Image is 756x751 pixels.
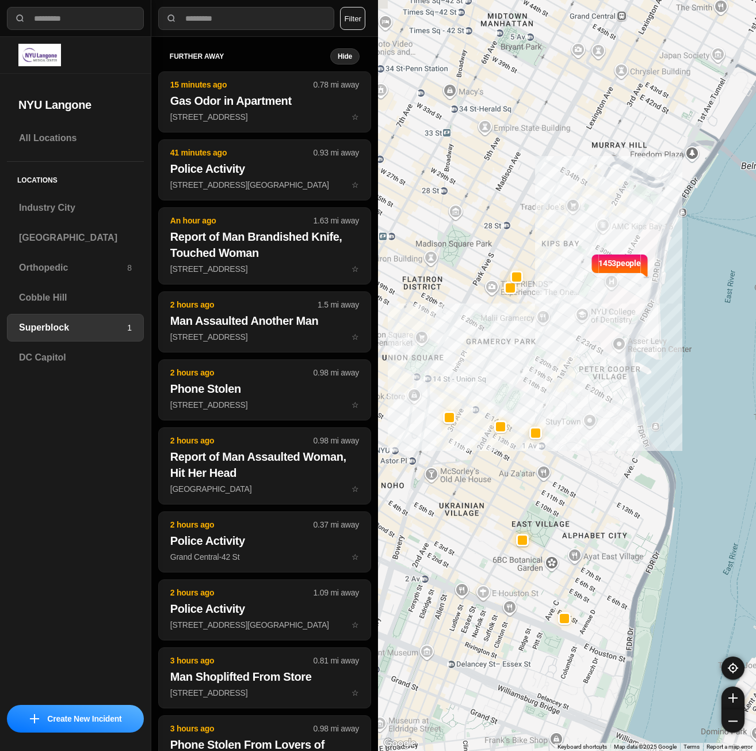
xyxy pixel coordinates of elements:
span: star [352,552,359,562]
p: 41 minutes ago [170,147,314,158]
h5: further away [170,52,330,61]
p: [STREET_ADDRESS][GEOGRAPHIC_DATA] [170,619,359,631]
p: [GEOGRAPHIC_DATA] [170,483,359,495]
h3: Orthopedic [19,261,127,275]
span: star [352,180,359,189]
a: All Locations [7,124,144,152]
h2: Police Activity [170,601,359,617]
a: Industry City [7,194,144,222]
button: zoom-in [721,686,744,710]
button: 41 minutes ago0.93 mi awayPolice Activity[STREET_ADDRESS][GEOGRAPHIC_DATA]star [158,139,371,200]
button: recenter [721,657,744,680]
button: iconCreate New Incident [7,705,144,733]
img: icon [30,714,39,723]
h2: Report of Man Assaulted Woman, Hit Her Head [170,449,359,481]
a: 2 hours ago0.98 mi awayPhone Stolen[STREET_ADDRESS]star [158,400,371,409]
small: Hide [338,52,352,61]
p: 0.98 mi away [314,723,359,734]
img: notch [640,253,649,278]
button: 2 hours ago1.09 mi awayPolice Activity[STREET_ADDRESS][GEOGRAPHIC_DATA]star [158,579,371,640]
h2: Police Activity [170,161,359,177]
h3: Cobble Hill [19,291,132,305]
a: Report a map error [707,744,753,750]
h2: Man Assaulted Another Man [170,313,359,329]
span: star [352,620,359,629]
span: Map data ©2025 Google [614,744,677,750]
p: 1.5 mi away [318,299,359,310]
p: 0.37 mi away [314,519,359,530]
p: 0.93 mi away [314,147,359,158]
h3: Industry City [19,201,132,215]
button: 2 hours ago0.37 mi awayPolice ActivityGrand Central-42 Ststar [158,511,371,572]
button: 3 hours ago0.81 mi awayMan Shoplifted From Store[STREET_ADDRESS]star [158,647,371,708]
p: [STREET_ADDRESS] [170,263,359,275]
h2: Phone Stolen [170,381,359,397]
a: Superblock1 [7,314,144,342]
p: [STREET_ADDRESS][GEOGRAPHIC_DATA] [170,179,359,191]
p: 2 hours ago [170,435,314,446]
img: zoom-out [728,716,738,726]
a: Terms (opens in new tab) [684,744,700,750]
img: search [14,13,26,24]
p: 1453 people [598,257,641,283]
p: [STREET_ADDRESS] [170,111,359,123]
img: zoom-in [728,693,738,703]
img: Google [381,736,419,751]
p: 15 minutes ago [170,79,314,90]
h2: Police Activity [170,533,359,549]
p: 2 hours ago [170,367,314,378]
span: star [352,112,359,122]
a: 2 hours ago1.5 mi awayMan Assaulted Another Man[STREET_ADDRESS]star [158,332,371,342]
p: An hour ago [170,215,314,226]
h2: Man Shoplifted From Store [170,669,359,685]
a: Cobble Hill [7,284,144,312]
a: 3 hours ago0.81 mi awayMan Shoplifted From Store[STREET_ADDRESS]star [158,688,371,697]
a: 2 hours ago0.37 mi awayPolice ActivityGrand Central-42 Ststar [158,552,371,562]
button: zoom-out [721,710,744,733]
p: 0.81 mi away [314,655,359,666]
a: 2 hours ago0.98 mi awayReport of Man Assaulted Woman, Hit Her Head[GEOGRAPHIC_DATA]star [158,484,371,494]
a: [GEOGRAPHIC_DATA] [7,224,144,252]
a: 41 minutes ago0.93 mi awayPolice Activity[STREET_ADDRESS][GEOGRAPHIC_DATA]star [158,180,371,189]
h2: NYU Langone [18,97,132,113]
p: 1.63 mi away [314,215,359,226]
h5: Locations [7,162,144,194]
p: 2 hours ago [170,519,314,530]
img: recenter [728,663,738,673]
p: 3 hours ago [170,655,314,666]
p: 3 hours ago [170,723,314,734]
h3: All Locations [19,131,132,145]
a: Open this area in Google Maps (opens a new window) [381,736,419,751]
p: 2 hours ago [170,587,314,598]
p: Create New Incident [47,713,121,725]
h2: Report of Man Brandished Knife, Touched Woman [170,229,359,261]
p: Grand Central-42 St [170,551,359,563]
h3: DC Capitol [19,351,132,365]
p: [STREET_ADDRESS] [170,687,359,699]
p: 8 [127,262,132,274]
button: 2 hours ago1.5 mi awayMan Assaulted Another Man[STREET_ADDRESS]star [158,291,371,352]
img: logo [18,44,61,66]
p: [STREET_ADDRESS] [170,399,359,411]
h2: Gas Odor in Apartment [170,93,359,109]
img: search [166,13,177,24]
a: DC Capitol [7,344,144,371]
a: 2 hours ago1.09 mi awayPolice Activity[STREET_ADDRESS][GEOGRAPHIC_DATA]star [158,620,371,629]
button: 15 minutes ago0.78 mi awayGas Odor in Apartment[STREET_ADDRESS]star [158,71,371,132]
button: Hide [330,48,360,65]
span: star [352,484,359,494]
p: 0.78 mi away [314,79,359,90]
img: notch [590,253,598,278]
span: star [352,332,359,342]
button: 2 hours ago0.98 mi awayPhone Stolen[STREET_ADDRESS]star [158,359,371,420]
p: 0.98 mi away [314,367,359,378]
p: 1.09 mi away [314,587,359,598]
button: Filter [340,7,365,30]
a: Orthopedic8 [7,254,144,282]
button: Keyboard shortcuts [558,743,607,751]
button: An hour ago1.63 mi awayReport of Man Brandished Knife, Touched Woman[STREET_ADDRESS]star [158,207,371,285]
a: An hour ago1.63 mi awayReport of Man Brandished Knife, Touched Woman[STREET_ADDRESS]star [158,264,371,274]
p: 2 hours ago [170,299,318,310]
h3: [GEOGRAPHIC_DATA] [19,231,132,245]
